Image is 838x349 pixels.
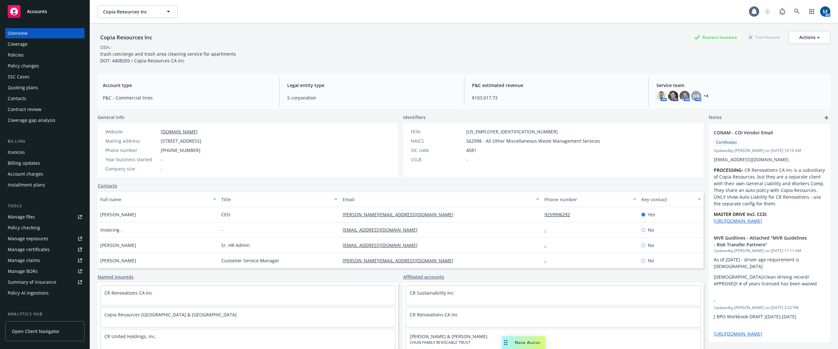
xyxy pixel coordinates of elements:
[714,256,825,270] p: As of [DATE] - driver age requirement is [DEMOGRAPHIC_DATA]
[100,51,236,64] span: trash concierge and trash area cleaning service for apartments DOT: 4408205 / Copia Resources CA Inc
[5,138,85,145] div: Billing
[411,147,464,154] div: SIC code
[656,91,667,101] img: photo
[104,290,152,296] a: CR Renovations CA Inc
[8,244,50,255] div: Manage certificates
[472,94,641,101] span: $103,017.73
[161,165,162,172] span: -
[709,229,830,292] div: MVR Guidlines - Attached "MVR Guidelines - Risk Transfer Partners"Updatedby [PERSON_NAME] on [DAT...
[502,336,545,349] button: Nova Assist
[5,39,85,49] a: Coverage
[5,158,85,168] a: Billing updates
[8,180,45,190] div: Installment plans
[714,129,809,136] span: CONAM - COI Vendor Email
[714,211,767,217] strong: MASTER DRIVE Incl. CCD:
[98,182,117,189] a: Contacts
[472,82,641,89] span: P&C estimated revenue
[5,266,85,276] a: Manage BORs
[403,274,444,280] a: Affiliated accounts
[805,5,818,18] a: Switch app
[691,33,740,41] div: Business Insurance
[542,192,639,207] button: Phone number
[221,257,279,264] span: Customer Service Manager
[410,290,454,296] a: CR Sustainability Inc
[105,138,158,144] div: Mailing address
[8,72,29,82] div: SSC Cases
[466,128,558,135] span: [US_EMPLOYER_IDENTIFICATION_NUMBER]
[410,333,487,339] a: [PERSON_NAME] & [PERSON_NAME]
[5,104,85,115] a: Contract review
[27,9,47,14] span: Accounts
[544,258,551,264] a: -
[714,167,825,207] p: • CR Renovations CA Inc is a subsidiary of Copia Resources, but they are a separate client with t...
[221,226,223,233] span: -
[5,83,85,93] a: Quoting plans
[105,147,158,154] div: Phone number
[8,115,55,125] div: Coverage gap analysis
[100,196,209,203] div: Full name
[8,212,35,222] div: Manage files
[761,5,774,18] a: Start snowing
[5,50,85,60] a: Policies
[648,226,654,233] span: No
[544,227,551,233] a: -
[8,223,40,233] div: Policy checking
[8,234,48,244] div: Manage exposures
[5,311,85,317] div: Analytics hub
[714,234,809,248] span: MVR Guidlines - Attached "MVR Guidelines - Risk Transfer Partners"
[287,94,456,101] span: S-corporation
[98,33,155,42] div: Copia Resources Inc
[12,328,60,335] span: Open Client Navigator
[8,50,24,60] div: Policies
[221,242,250,249] span: Sr. HR Admin
[8,169,43,179] div: Account charges
[8,277,56,287] div: Summary of insurance
[709,114,722,122] span: Notes
[5,212,85,222] a: Manage files
[714,156,825,163] p: [EMAIL_ADDRESS][DOMAIN_NAME]
[411,128,464,135] div: FEIN
[8,147,25,157] div: Invoices
[410,340,697,345] span: CHUN FAMILY REVOCABLE TRUST
[100,211,136,218] span: [PERSON_NAME]
[714,297,809,304] span: -
[823,114,830,122] a: add
[668,91,678,101] img: photo
[714,167,742,173] strong: PROCESSING
[5,244,85,255] a: Manage certificates
[656,82,825,89] span: Service team
[502,336,510,349] div: Drag to move
[161,129,198,135] a: [DOMAIN_NAME]
[100,226,122,233] span: Invoicing .
[5,234,85,244] a: Manage exposures
[544,196,629,203] div: Phone number
[8,266,38,276] div: Manage BORs
[8,61,39,71] div: Policy changes
[411,156,464,163] div: CSLB
[100,257,136,264] span: [PERSON_NAME]
[5,3,85,20] a: Accounts
[714,313,825,320] p: [ BPO Workbook DRAFT ][DATE]-[DATE]
[8,288,49,298] div: Policy AI ingestions
[343,258,459,264] a: [PERSON_NAME][EMAIL_ADDRESS][DOMAIN_NAME]
[648,211,655,218] span: Yes
[98,192,219,207] button: Full name
[641,196,694,203] div: Key contact
[789,31,830,44] button: Actions
[466,156,468,163] span: -
[8,28,28,38] div: Overview
[5,93,85,104] a: Contacts
[693,93,699,99] span: HB
[515,340,540,345] span: Nova Assist
[639,192,704,207] button: Key contact
[340,192,542,207] button: Email
[103,94,272,101] span: P&C - Commercial lines
[791,5,803,18] a: Search
[5,203,85,209] div: Tools
[403,114,426,121] span: Identifiers
[98,5,178,18] button: Copia Resources Inc
[5,115,85,125] a: Coverage gap analysis
[709,124,830,229] div: CONAM - COI Vendor EmailCertificatesUpdatedby [PERSON_NAME] on [DATE] 10:10 AM[EMAIL_ADDRESS][DOM...
[8,158,40,168] div: Billing updates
